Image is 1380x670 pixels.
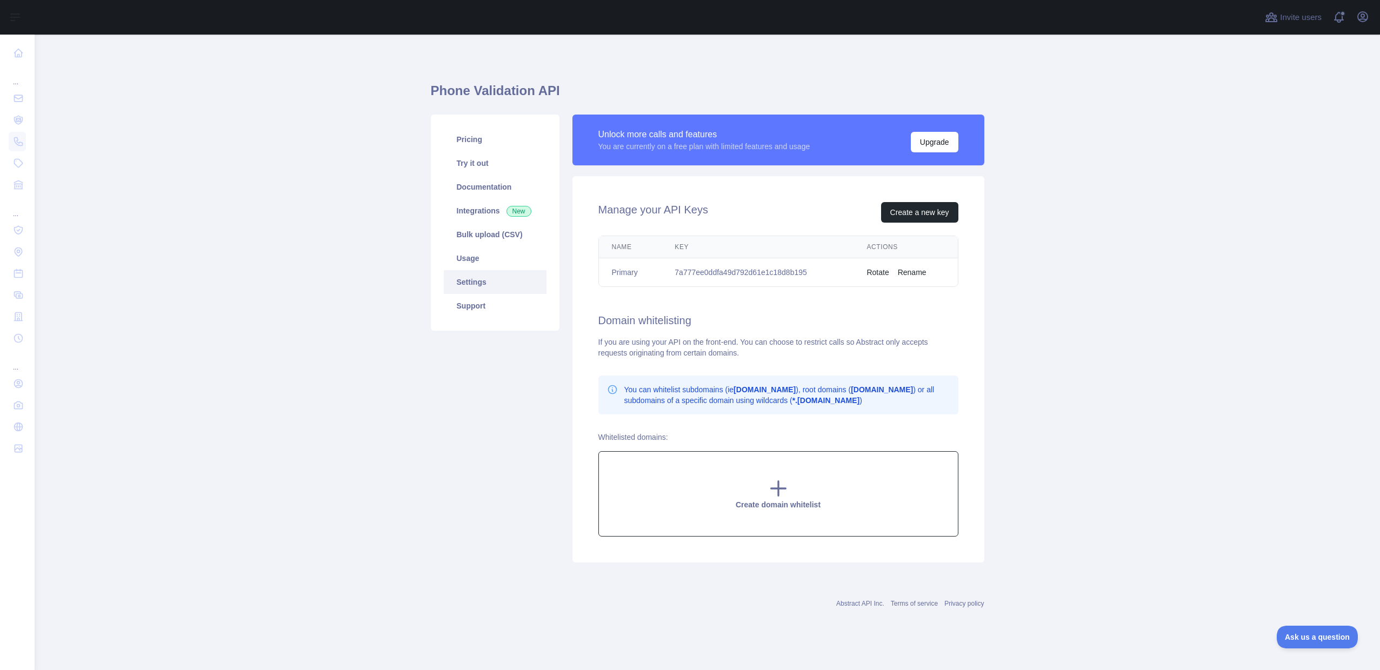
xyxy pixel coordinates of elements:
h2: Domain whitelisting [598,313,958,328]
div: Unlock more calls and features [598,128,810,141]
th: Actions [854,236,957,258]
a: Bulk upload (CSV) [444,223,546,246]
a: Terms of service [891,600,938,607]
th: Key [662,236,854,258]
span: Create domain whitelist [736,500,821,509]
button: Create a new key [881,202,958,223]
div: If you are using your API on the front-end. You can choose to restrict calls so Abstract only acc... [598,337,958,358]
a: Usage [444,246,546,270]
a: Documentation [444,175,546,199]
span: Invite users [1280,11,1322,24]
button: Rotate [866,267,889,278]
div: You are currently on a free plan with limited features and usage [598,141,810,152]
h2: Manage your API Keys [598,202,708,223]
a: Support [444,294,546,318]
td: 7a777ee0ddfa49d792d61e1c18d8b195 [662,258,854,287]
a: Privacy policy [944,600,984,607]
h1: Phone Validation API [431,82,984,108]
button: Upgrade [911,132,958,152]
b: *.[DOMAIN_NAME] [792,396,859,405]
iframe: Toggle Customer Support [1277,626,1358,648]
b: [DOMAIN_NAME] [734,385,796,394]
td: Primary [599,258,662,287]
b: [DOMAIN_NAME] [851,385,913,394]
label: Whitelisted domains: [598,433,668,441]
div: ... [9,197,26,218]
button: Invite users [1263,9,1324,26]
a: Pricing [444,128,546,151]
a: Abstract API Inc. [836,600,884,607]
div: ... [9,65,26,86]
div: ... [9,350,26,372]
a: Integrations New [444,199,546,223]
a: Settings [444,270,546,294]
button: Rename [898,267,926,278]
p: You can whitelist subdomains (ie ), root domains ( ) or all subdomains of a specific domain using... [624,384,950,406]
th: Name [599,236,662,258]
a: Try it out [444,151,546,175]
span: New [506,206,531,217]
